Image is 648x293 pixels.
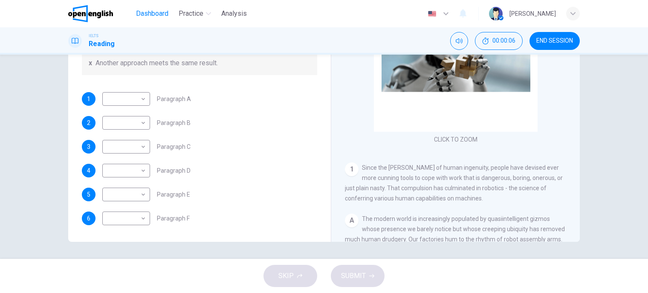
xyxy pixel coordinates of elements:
[87,215,90,221] span: 6
[157,120,191,126] span: Paragraph B
[450,32,468,50] div: Mute
[221,9,247,19] span: Analysis
[87,96,90,102] span: 1
[529,32,580,50] button: END SESSION
[68,5,113,22] img: OpenEnglish logo
[475,32,523,50] button: 00:00:06
[536,38,573,44] span: END SESSION
[87,191,90,197] span: 5
[87,144,90,150] span: 3
[157,215,190,221] span: Paragraph F
[157,96,191,102] span: Paragraph A
[89,33,98,39] span: IELTS
[218,6,250,21] button: Analysis
[345,214,359,227] div: A
[175,6,214,21] button: Practice
[345,164,563,202] span: Since the [PERSON_NAME] of human ingenuity, people have devised ever more cunning tools to cope w...
[133,6,172,21] button: Dashboard
[95,58,218,68] span: Another approach meets the same result.
[68,5,133,22] a: OpenEnglish logo
[136,9,168,19] span: Dashboard
[489,7,503,20] img: Profile picture
[345,162,359,176] div: 1
[87,120,90,126] span: 2
[475,32,523,50] div: Hide
[89,58,92,68] span: x
[89,39,115,49] h1: Reading
[157,144,191,150] span: Paragraph C
[157,168,191,174] span: Paragraph D
[492,38,515,44] span: 00:00:06
[427,11,437,17] img: en
[157,191,190,197] span: Paragraph E
[509,9,556,19] div: [PERSON_NAME]
[179,9,203,19] span: Practice
[87,168,90,174] span: 4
